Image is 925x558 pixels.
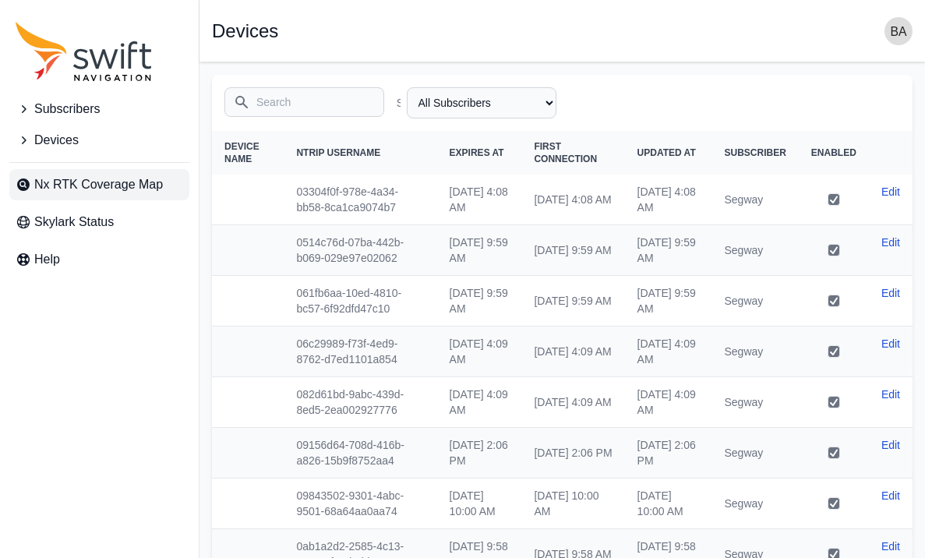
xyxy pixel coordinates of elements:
[521,428,624,479] td: [DATE] 2:06 PM
[534,141,597,164] span: First Connection
[437,225,522,276] td: [DATE] 9:59 AM
[9,207,189,238] a: Skylark Status
[521,276,624,327] td: [DATE] 9:59 AM
[34,131,79,150] span: Devices
[625,479,712,529] td: [DATE] 10:00 AM
[437,428,522,479] td: [DATE] 2:06 PM
[799,131,869,175] th: Enabled
[711,479,798,529] td: Segway
[284,175,436,225] td: 03304f0f-978e-4a34-bb58-8ca1ca9074b7
[521,377,624,428] td: [DATE] 4:09 AM
[521,225,624,276] td: [DATE] 9:59 AM
[711,377,798,428] td: Segway
[437,479,522,529] td: [DATE] 10:00 AM
[625,276,712,327] td: [DATE] 9:59 AM
[437,377,522,428] td: [DATE] 4:09 AM
[407,87,556,118] select: Subscriber
[212,131,284,175] th: Device Name
[397,95,401,111] label: Subscriber Name
[284,131,436,175] th: NTRIP Username
[450,147,504,158] span: Expires At
[521,327,624,377] td: [DATE] 4:09 AM
[284,479,436,529] td: 09843502-9301-4abc-9501-68a64aa0aa74
[884,17,913,45] img: user photo
[711,327,798,377] td: Segway
[284,225,436,276] td: 0514c76d-07ba-442b-b069-029e97e02062
[9,244,189,275] a: Help
[881,387,900,402] a: Edit
[9,94,189,125] button: Subscribers
[881,184,900,200] a: Edit
[284,377,436,428] td: 082d61bd-9abc-439d-8ed5-2ea002927776
[521,479,624,529] td: [DATE] 10:00 AM
[34,175,163,194] span: Nx RTK Coverage Map
[625,377,712,428] td: [DATE] 4:09 AM
[9,125,189,156] button: Devices
[437,175,522,225] td: [DATE] 4:08 AM
[224,87,384,117] input: Search
[284,428,436,479] td: 09156d64-708d-416b-a826-15b9f8752aa4
[34,250,60,269] span: Help
[881,235,900,250] a: Edit
[881,539,900,554] a: Edit
[881,285,900,301] a: Edit
[711,225,798,276] td: Segway
[521,175,624,225] td: [DATE] 4:08 AM
[881,488,900,503] a: Edit
[711,276,798,327] td: Segway
[881,336,900,351] a: Edit
[625,327,712,377] td: [DATE] 4:09 AM
[437,276,522,327] td: [DATE] 9:59 AM
[437,327,522,377] td: [DATE] 4:09 AM
[284,327,436,377] td: 06c29989-f73f-4ed9-8762-d7ed1101a854
[711,175,798,225] td: Segway
[637,147,696,158] span: Updated At
[9,169,189,200] a: Nx RTK Coverage Map
[34,100,100,118] span: Subscribers
[711,428,798,479] td: Segway
[711,131,798,175] th: Subscriber
[625,225,712,276] td: [DATE] 9:59 AM
[625,428,712,479] td: [DATE] 2:06 PM
[625,175,712,225] td: [DATE] 4:08 AM
[34,213,114,231] span: Skylark Status
[212,22,278,41] h1: Devices
[284,276,436,327] td: 061fb6aa-10ed-4810-bc57-6f92dfd47c10
[881,437,900,453] a: Edit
